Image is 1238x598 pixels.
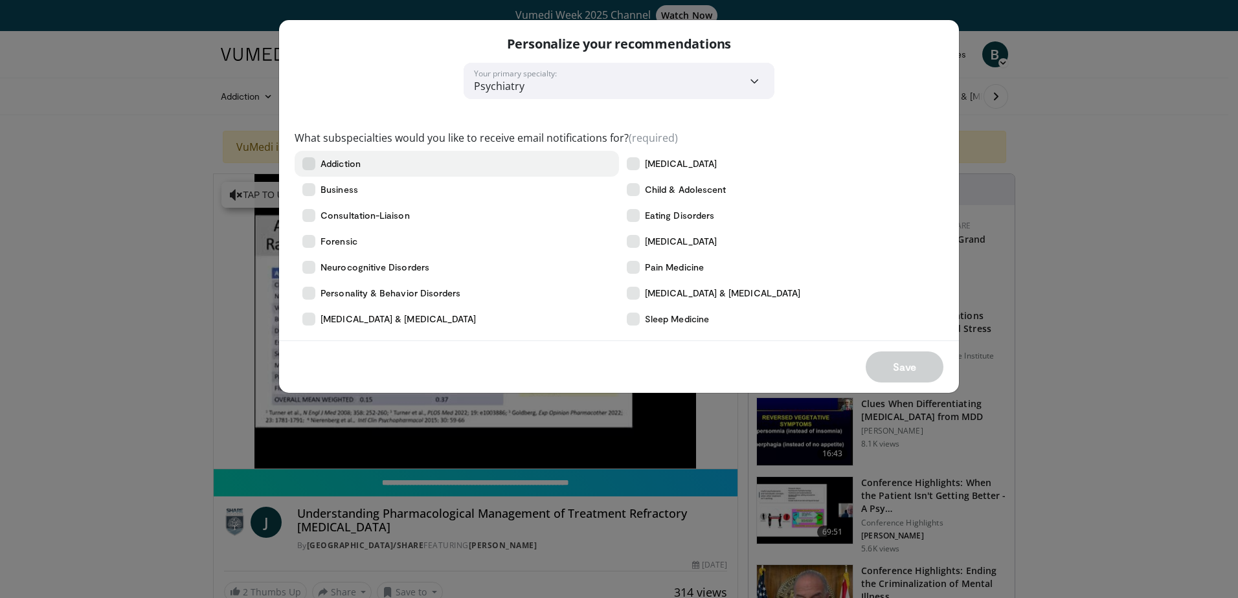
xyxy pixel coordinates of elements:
[645,209,714,222] span: Eating Disorders
[645,313,709,326] span: Sleep Medicine
[321,235,357,248] span: Forensic
[321,209,409,222] span: Consultation-Liaison
[629,131,678,145] span: (required)
[645,235,717,248] span: [MEDICAL_DATA]
[321,313,476,326] span: [MEDICAL_DATA] & [MEDICAL_DATA]
[321,287,460,300] span: Personality & Behavior Disorders
[295,130,678,146] label: What subspecialties would you like to receive email notifications for?
[645,287,800,300] span: [MEDICAL_DATA] & [MEDICAL_DATA]
[321,183,358,196] span: Business
[645,157,717,170] span: [MEDICAL_DATA]
[321,157,361,170] span: Addiction
[321,261,429,274] span: Neurocognitive Disorders
[645,261,704,274] span: Pain Medicine
[645,183,726,196] span: Child & Adolescent
[507,36,732,52] p: Personalize your recommendations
